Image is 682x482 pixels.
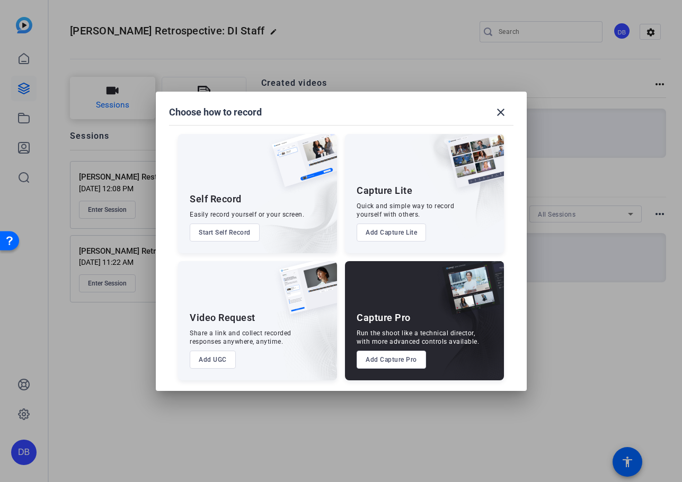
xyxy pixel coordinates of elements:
[271,261,337,325] img: ugc-content.png
[190,210,304,219] div: Easily record yourself or your screen.
[190,224,260,242] button: Start Self Record
[357,202,454,219] div: Quick and simple way to record yourself with others.
[190,193,242,206] div: Self Record
[276,294,337,380] img: embarkstudio-ugc-content.png
[190,329,291,346] div: Share a link and collect recorded responses anywhere, anytime.
[438,134,504,199] img: capture-lite.png
[190,351,236,369] button: Add UGC
[409,134,504,240] img: embarkstudio-capture-lite.png
[357,184,412,197] div: Capture Lite
[434,261,504,326] img: capture-pro.png
[357,329,479,346] div: Run the shoot like a technical director, with more advanced controls available.
[494,106,507,119] mat-icon: close
[357,224,426,242] button: Add Capture Lite
[357,351,426,369] button: Add Capture Pro
[426,274,504,380] img: embarkstudio-capture-pro.png
[190,311,255,324] div: Video Request
[264,134,337,198] img: self-record.png
[245,157,337,253] img: embarkstudio-self-record.png
[357,311,411,324] div: Capture Pro
[169,106,262,119] h1: Choose how to record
